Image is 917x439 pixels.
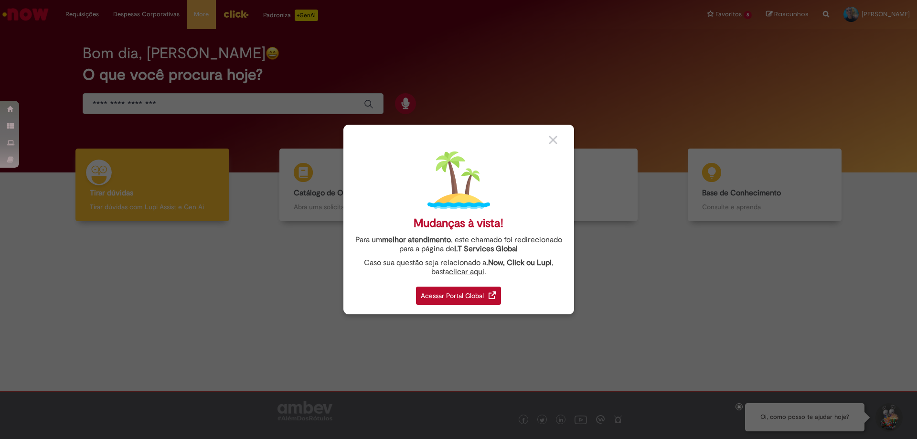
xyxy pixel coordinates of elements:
div: Caso sua questão seja relacionado a , basta . [351,258,567,277]
img: island.png [427,149,490,212]
img: close_button_grey.png [549,136,557,144]
a: clicar aqui [449,262,484,277]
strong: .Now, Click ou Lupi [486,258,552,268]
div: Acessar Portal Global [416,287,501,305]
a: I.T Services Global [454,239,518,254]
div: Para um , este chamado foi redirecionado para a página de [351,236,567,254]
div: Mudanças à vista! [414,216,503,230]
a: Acessar Portal Global [416,281,501,305]
img: redirect_link.png [489,291,496,299]
strong: melhor atendimento [382,235,451,245]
